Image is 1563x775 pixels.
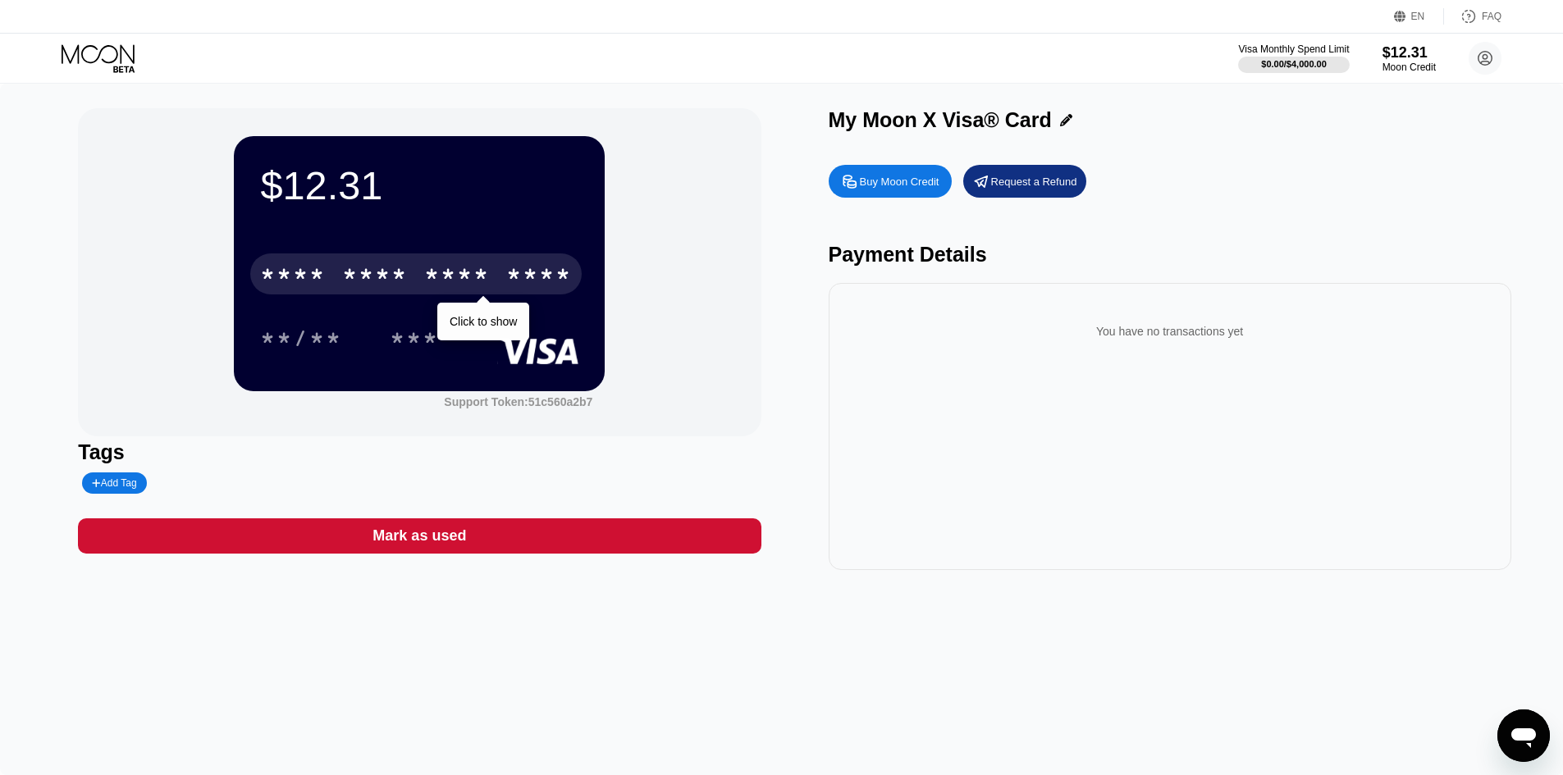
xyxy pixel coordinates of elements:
[1497,709,1550,762] iframe: Button to launch messaging window
[829,165,952,198] div: Buy Moon Credit
[829,108,1052,132] div: My Moon X Visa® Card
[1238,43,1349,55] div: Visa Monthly Spend Limit
[1382,44,1436,62] div: $12.31
[1261,59,1327,69] div: $0.00 / $4,000.00
[78,518,761,554] div: Mark as used
[1411,11,1425,22] div: EN
[1394,8,1444,25] div: EN
[963,165,1086,198] div: Request a Refund
[1382,44,1436,73] div: $12.31Moon Credit
[829,243,1511,267] div: Payment Details
[860,175,939,189] div: Buy Moon Credit
[1238,43,1349,73] div: Visa Monthly Spend Limit$0.00/$4,000.00
[1382,62,1436,73] div: Moon Credit
[260,162,578,208] div: $12.31
[1482,11,1501,22] div: FAQ
[82,472,146,494] div: Add Tag
[92,477,136,489] div: Add Tag
[1444,8,1501,25] div: FAQ
[991,175,1077,189] div: Request a Refund
[450,315,517,328] div: Click to show
[78,440,761,464] div: Tags
[444,395,592,408] div: Support Token: 51c560a2b7
[444,395,592,408] div: Support Token:51c560a2b7
[372,527,466,545] div: Mark as used
[842,308,1498,354] div: You have no transactions yet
